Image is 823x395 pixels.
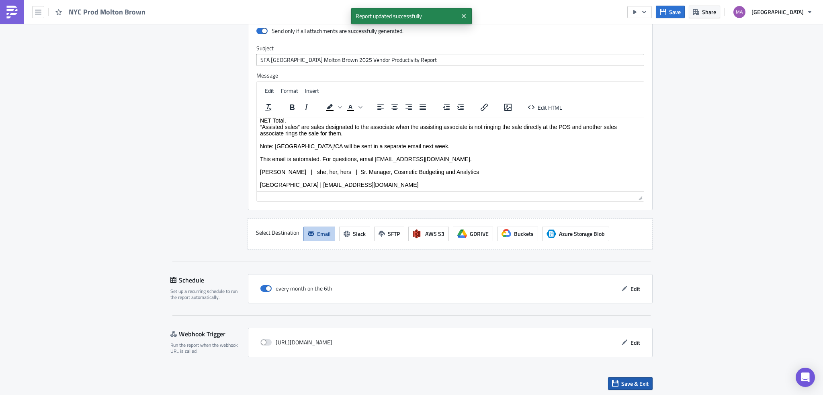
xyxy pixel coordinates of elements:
[470,229,489,238] span: GDRIVE
[272,27,403,35] div: Send only if all attachments are successfully generated.
[440,102,453,113] button: Decrease indent
[635,192,644,201] div: Resize
[453,227,493,241] button: GDRIVE
[608,377,653,390] button: Save & Exit
[617,336,644,349] button: Edit
[559,229,605,238] span: Azure Storage Blob
[729,3,817,21] button: [GEOGRAPHIC_DATA]
[339,227,370,241] button: Slack
[669,8,681,16] span: Save
[170,288,243,301] div: Set up a recurring schedule to run the report automatically.
[408,227,449,241] button: AWS S3
[6,6,18,18] img: PushMetrics
[416,102,430,113] button: Justify
[353,229,366,238] span: Slack
[501,102,515,113] button: Insert/edit image
[538,103,562,111] span: Edit HTML
[170,328,248,340] div: Webhook Trigger
[425,229,444,238] span: AWS S3
[69,7,146,16] span: NYC Prod Molton Brown
[260,282,332,295] div: every month on the 6th
[305,86,319,95] span: Insert
[454,102,467,113] button: Increase indent
[631,338,640,347] span: Edit
[656,6,685,18] button: Save
[497,227,538,241] button: Buckets
[689,6,720,18] button: Share
[262,102,275,113] button: Clear formatting
[477,102,491,113] button: Insert/edit link
[303,227,335,241] button: Email
[170,342,243,354] div: Run the report when the webhook URL is called.
[542,227,609,241] button: Azure Storage BlobAzure Storage Blob
[256,72,644,79] label: Message
[260,336,332,348] div: [URL][DOMAIN_NAME]
[547,229,556,239] span: Azure Storage Blob
[299,102,313,113] button: Italic
[525,102,565,113] button: Edit HTML
[351,8,458,24] span: Report updated successfully
[458,10,470,22] button: Close
[617,282,644,295] button: Edit
[402,102,416,113] button: Align right
[621,379,649,388] span: Save & Exit
[281,86,298,95] span: Format
[796,368,815,387] div: Open Intercom Messenger
[388,229,400,238] span: SFTP
[388,102,401,113] button: Align center
[374,227,404,241] button: SFTP
[631,284,640,293] span: Edit
[323,102,343,113] div: Background color
[374,102,387,113] button: Align left
[256,227,299,239] label: Select Destination
[733,5,746,19] img: Avatar
[256,45,644,52] label: Subject
[257,117,644,191] iframe: Rich Text Area
[317,229,331,238] span: Email
[514,229,534,238] span: Buckets
[344,102,364,113] div: Text color
[170,274,248,286] div: Schedule
[751,8,804,16] span: [GEOGRAPHIC_DATA]
[702,8,716,16] span: Share
[265,86,274,95] span: Edit
[285,102,299,113] button: Bold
